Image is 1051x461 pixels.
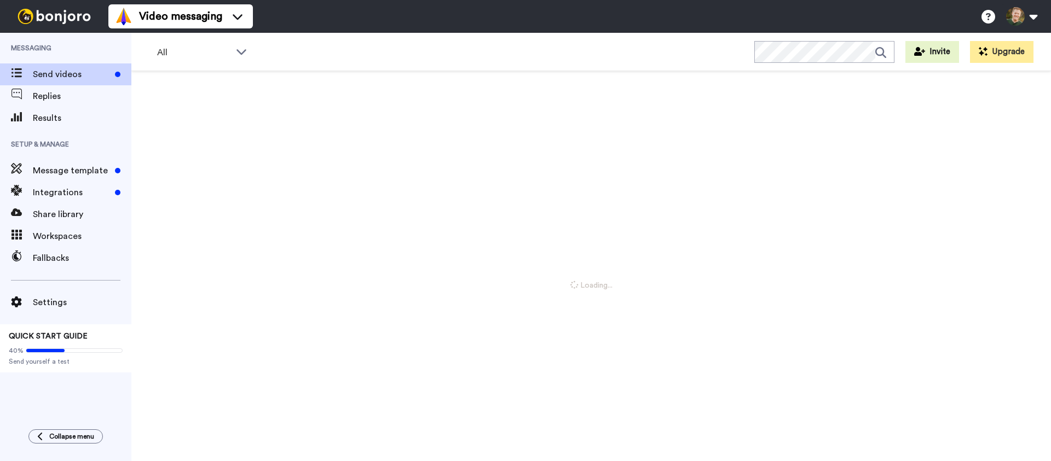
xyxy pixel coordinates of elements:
[33,296,131,309] span: Settings
[28,429,103,444] button: Collapse menu
[33,186,111,199] span: Integrations
[115,8,132,25] img: vm-color.svg
[33,252,131,265] span: Fallbacks
[33,164,111,177] span: Message template
[970,41,1033,63] button: Upgrade
[33,208,131,221] span: Share library
[33,90,131,103] span: Replies
[13,9,95,24] img: bj-logo-header-white.svg
[49,432,94,441] span: Collapse menu
[570,280,613,291] span: Loading...
[139,9,222,24] span: Video messaging
[9,332,88,340] span: QUICK START GUIDE
[9,357,123,366] span: Send yourself a test
[9,346,24,355] span: 40%
[33,230,131,243] span: Workspaces
[905,41,959,63] button: Invite
[33,112,131,125] span: Results
[157,46,230,59] span: All
[33,68,111,81] span: Send videos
